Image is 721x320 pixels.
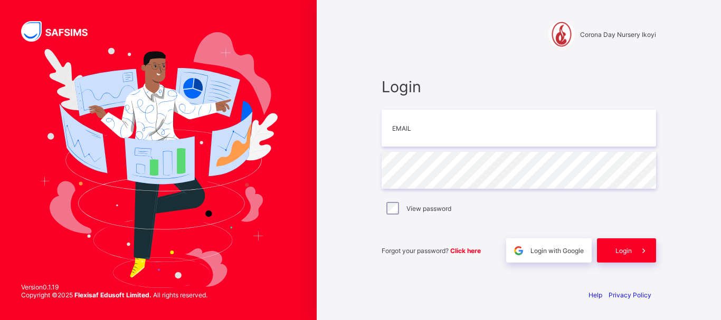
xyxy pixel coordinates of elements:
[39,32,278,288] img: Hero Image
[450,247,481,255] a: Click here
[609,291,651,299] a: Privacy Policy
[530,247,584,255] span: Login with Google
[21,283,207,291] span: Version 0.1.19
[382,77,656,96] span: Login
[615,247,632,255] span: Login
[74,291,151,299] strong: Flexisaf Edusoft Limited.
[382,247,481,255] span: Forgot your password?
[21,21,100,42] img: SAFSIMS Logo
[406,205,451,212] label: View password
[580,31,656,38] span: Corona Day Nursery Ikoyi
[513,245,525,257] img: google.396cfc9801f0270233282035f929180a.svg
[589,291,602,299] a: Help
[21,291,207,299] span: Copyright © 2025 All rights reserved.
